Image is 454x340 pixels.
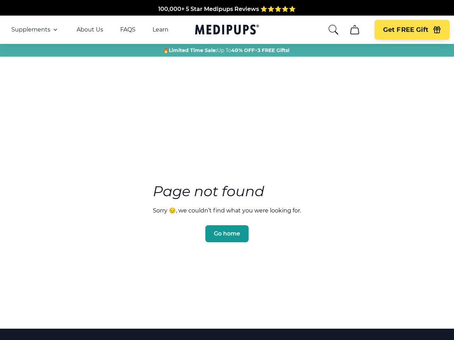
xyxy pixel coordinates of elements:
[120,26,135,33] a: FAQS
[195,23,259,38] a: Medipups
[214,230,240,237] span: Go home
[11,26,50,33] span: Supplements
[346,21,363,38] button: cart
[153,207,301,214] p: Sorry 😔, we couldn’t find what you were looking for.
[383,26,428,34] span: Get FREE Gift
[77,26,103,33] a: About Us
[153,26,168,33] a: Learn
[11,25,60,34] button: Supplements
[158,6,296,12] span: 100,000+ 5 Star Medipups Reviews ⭐️⭐️⭐️⭐️⭐️
[375,20,450,40] button: Get FREE Gift
[109,14,345,21] span: Made In The [GEOGRAPHIC_DATA] from domestic & globally sourced ingredients
[205,225,249,242] button: Go home
[153,181,301,202] h3: Page not found
[163,47,289,54] span: 🔥 Up To +
[328,24,339,35] button: search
